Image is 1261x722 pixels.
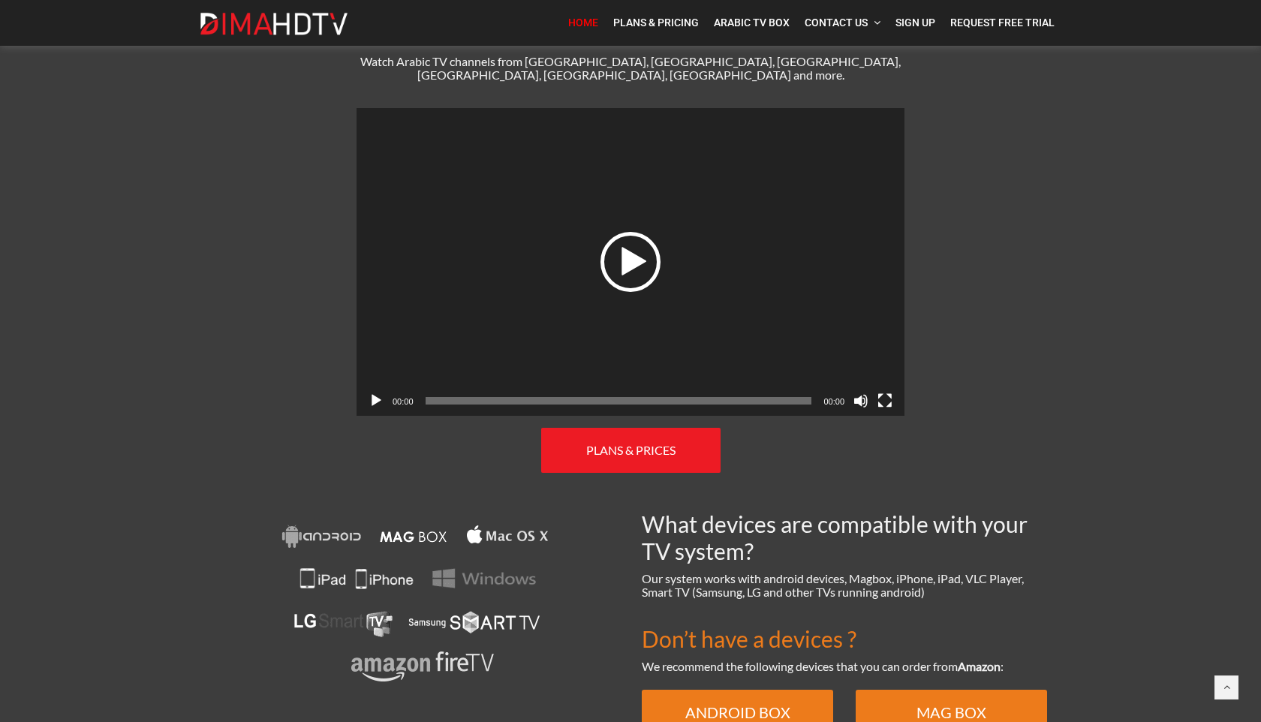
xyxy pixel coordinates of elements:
button: Fullscreen [877,393,892,408]
div: Video Player [357,108,904,416]
span: Sign Up [895,17,935,29]
span: Don’t have a devices ? [642,625,856,652]
a: Request Free Trial [943,8,1062,38]
span: Watch Arabic TV channels from [GEOGRAPHIC_DATA], [GEOGRAPHIC_DATA], [GEOGRAPHIC_DATA], [GEOGRAPHI... [360,54,901,82]
span: Time Slider [426,397,812,405]
a: Home [561,8,606,38]
span: 00:00 [823,397,844,406]
span: Our system works with android devices, Magbox, iPhone, iPad, VLC Player, Smart TV (Samsung, LG an... [642,571,1024,599]
button: Mute [853,393,868,408]
span: ANDROID BOX [685,703,790,721]
button: Play [369,393,384,408]
a: PLANS & PRICES [541,428,721,473]
span: 00:00 [393,397,414,406]
div: Play [600,232,661,292]
span: Arabic TV Box [714,17,790,29]
a: Back to top [1214,675,1238,699]
strong: Amazon [958,659,1001,673]
span: Contact Us [805,17,868,29]
span: What devices are compatible with your TV system? [642,510,1028,564]
span: PLANS & PRICES [586,443,676,457]
span: Plans & Pricing [613,17,699,29]
span: Request Free Trial [950,17,1055,29]
span: Home [568,17,598,29]
a: Sign Up [888,8,943,38]
a: Arabic TV Box [706,8,797,38]
span: We recommend the following devices that you can order from : [642,659,1004,673]
span: MAG BOX [916,703,986,721]
img: Dima HDTV [199,12,349,36]
a: Plans & Pricing [606,8,706,38]
a: Contact Us [797,8,888,38]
